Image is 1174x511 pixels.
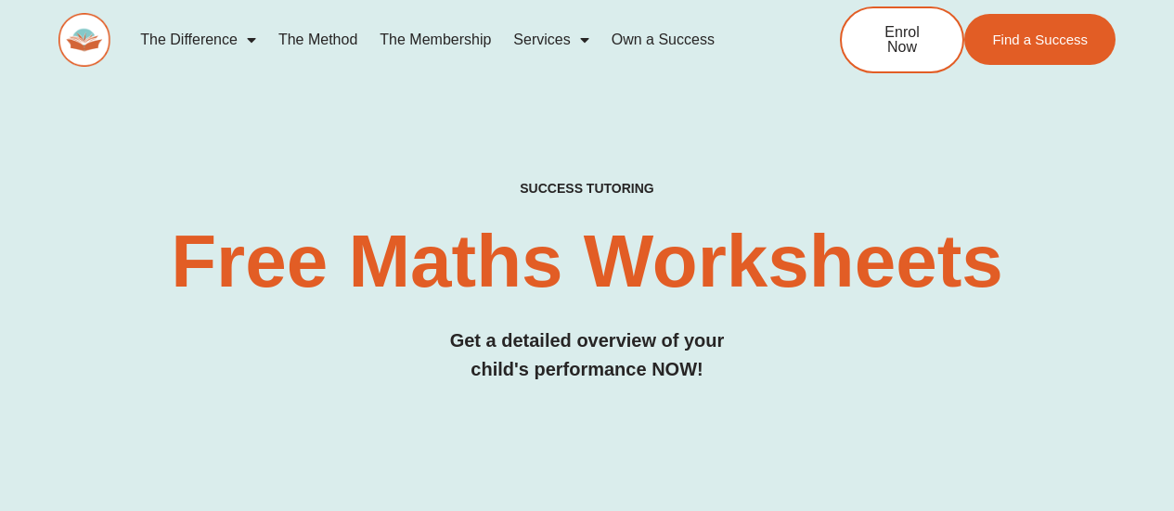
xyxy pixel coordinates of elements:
[129,19,779,61] nav: Menu
[368,19,502,61] a: The Membership
[992,32,1088,46] span: Find a Success
[870,25,935,55] span: Enrol Now
[600,19,726,61] a: Own a Success
[58,224,1116,299] h2: Free Maths Worksheets​
[267,19,368,61] a: The Method
[129,19,267,61] a: The Difference
[58,326,1116,384] h3: Get a detailed overview of your child's performance NOW!
[58,181,1116,197] h4: SUCCESS TUTORING​
[964,14,1116,65] a: Find a Success
[840,6,964,73] a: Enrol Now
[502,19,600,61] a: Services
